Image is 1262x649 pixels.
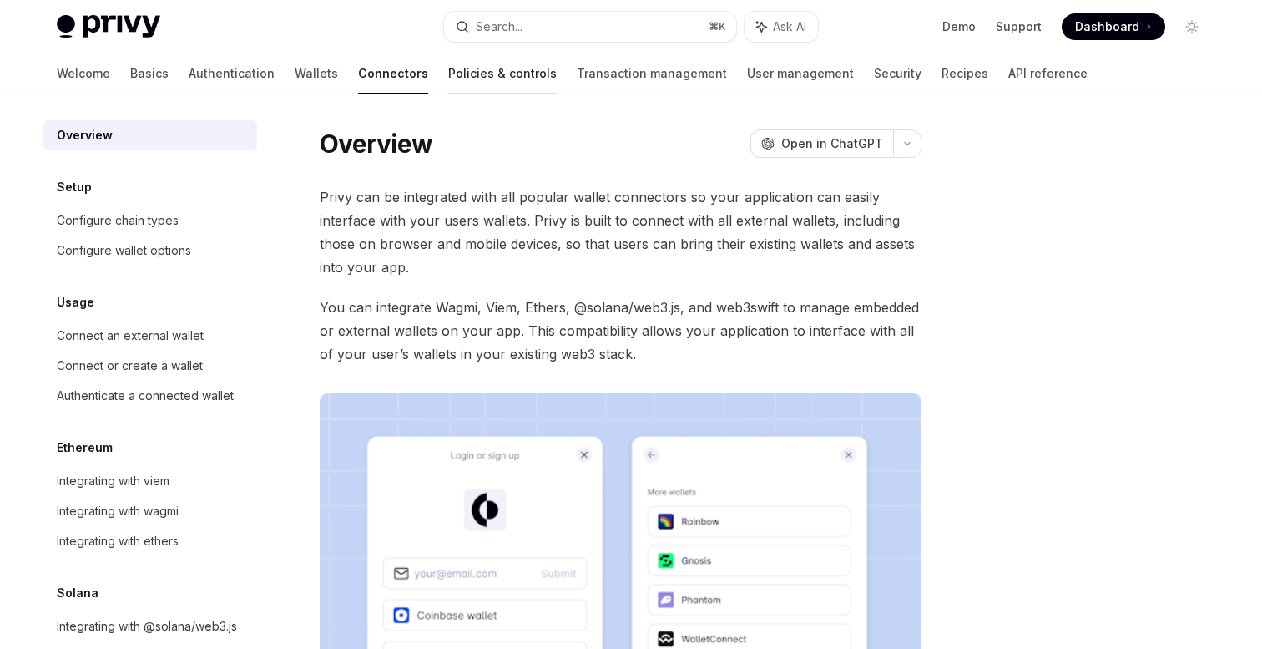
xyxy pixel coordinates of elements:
[320,129,432,159] h1: Overview
[43,526,257,556] a: Integrating with ethers
[130,53,169,94] a: Basics
[189,53,275,94] a: Authentication
[942,18,976,35] a: Demo
[874,53,921,94] a: Security
[43,205,257,236] a: Configure chain types
[57,386,234,406] div: Authenticate a connected wallet
[1062,13,1165,40] a: Dashboard
[358,53,428,94] a: Connectors
[57,583,98,603] h5: Solana
[1075,18,1139,35] span: Dashboard
[43,466,257,496] a: Integrating with viem
[57,15,160,38] img: light logo
[941,53,988,94] a: Recipes
[43,351,257,381] a: Connect or create a wallet
[43,120,257,150] a: Overview
[43,321,257,351] a: Connect an external wallet
[57,356,203,376] div: Connect or create a wallet
[57,326,204,346] div: Connect an external wallet
[295,53,338,94] a: Wallets
[773,18,806,35] span: Ask AI
[57,177,92,197] h5: Setup
[996,18,1042,35] a: Support
[1179,13,1205,40] button: Toggle dark mode
[57,616,237,636] div: Integrating with @solana/web3.js
[577,53,727,94] a: Transaction management
[43,381,257,411] a: Authenticate a connected wallet
[57,125,113,145] div: Overview
[57,210,179,231] div: Configure chain types
[320,296,921,366] span: You can integrate Wagmi, Viem, Ethers, @solana/web3.js, and web3swift to manage embedded or exter...
[747,53,854,94] a: User management
[476,17,522,37] div: Search...
[57,292,94,312] h5: Usage
[320,185,921,279] span: Privy can be integrated with all popular wallet connectors so your application can easily interfa...
[750,129,893,158] button: Open in ChatGPT
[448,53,557,94] a: Policies & controls
[444,12,736,42] button: Search...⌘K
[43,236,257,266] a: Configure wallet options
[57,241,191,261] div: Configure wallet options
[43,611,257,641] a: Integrating with @solana/web3.js
[57,531,179,551] div: Integrating with ethers
[709,20,726,33] span: ⌘ K
[43,496,257,526] a: Integrating with wagmi
[57,53,110,94] a: Welcome
[57,438,113,458] h5: Ethereum
[1008,53,1088,94] a: API reference
[57,501,179,521] div: Integrating with wagmi
[745,12,818,42] button: Ask AI
[57,471,169,491] div: Integrating with viem
[781,135,883,152] span: Open in ChatGPT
